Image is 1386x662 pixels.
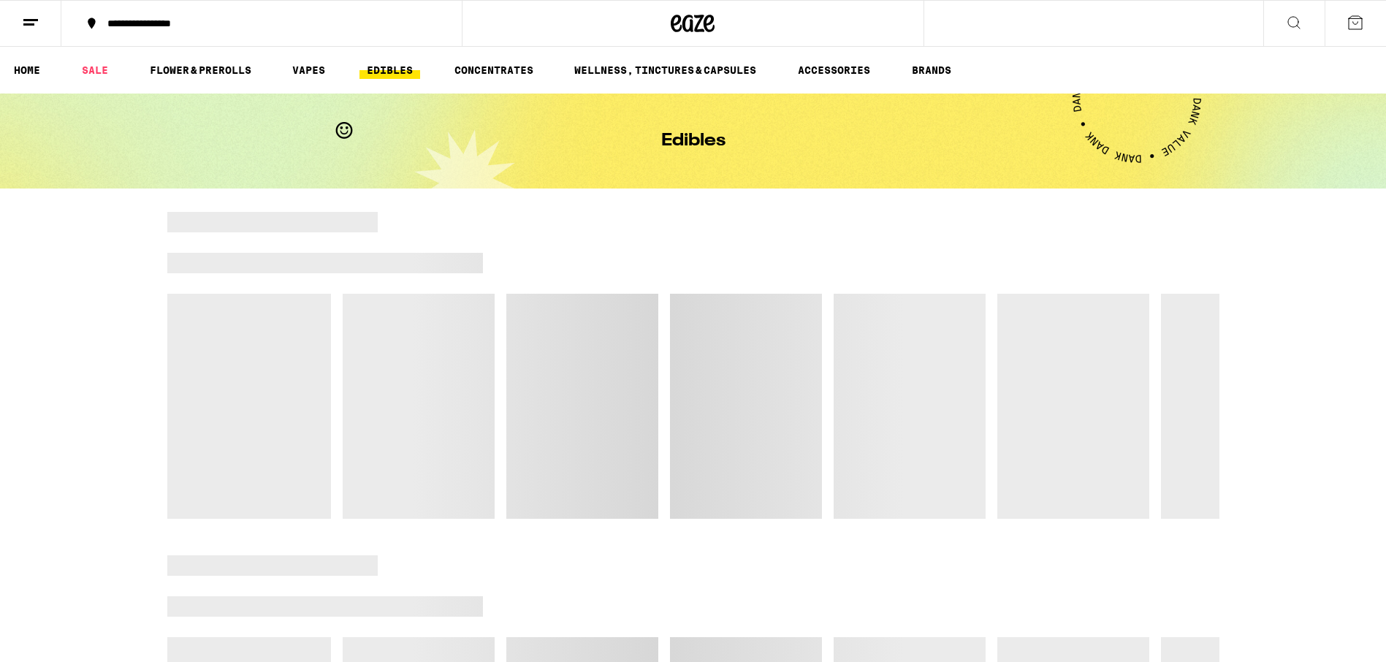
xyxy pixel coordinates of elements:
[661,132,726,150] h1: Edibles
[567,61,764,79] a: WELLNESS, TINCTURES & CAPSULES
[7,61,47,79] a: HOME
[359,61,420,79] a: EDIBLES
[142,61,259,79] a: FLOWER & PREROLLS
[447,61,541,79] a: CONCENTRATES
[75,61,115,79] a: SALE
[285,61,332,79] a: VAPES
[791,61,877,79] a: ACCESSORIES
[905,61,959,79] button: BRANDS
